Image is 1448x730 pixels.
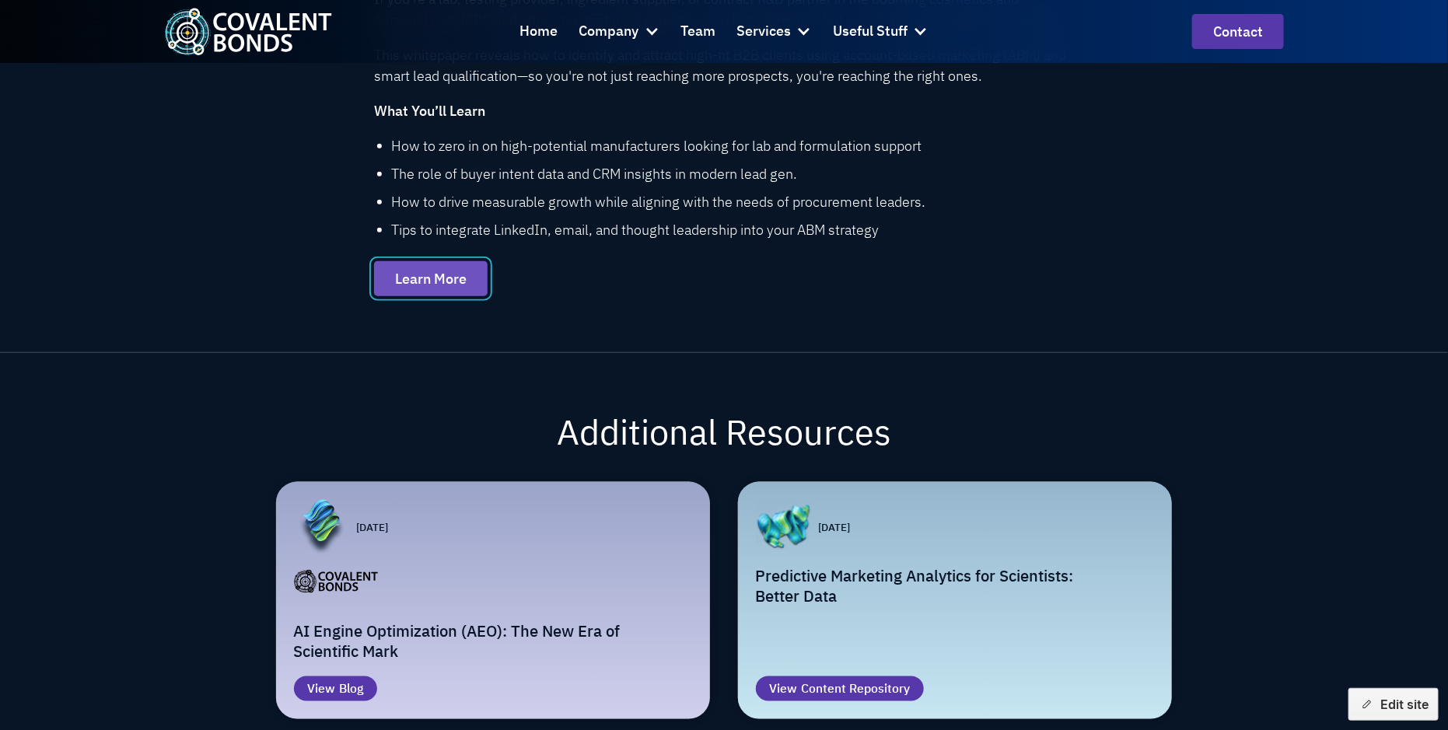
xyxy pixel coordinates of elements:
[833,20,908,43] div: Useful Stuff
[1370,655,1448,730] iframe: Chat Widget
[756,566,1155,607] h2: Predictive Marketing Analytics for Scientists: Better Data
[294,621,693,662] h2: AI Engine Optimization (AEO): The New Era of Scientific Mark
[392,191,1075,212] li: How to drive measurable growth while aligning with the needs of procurement leaders.
[357,519,389,535] p: [DATE]
[308,679,336,698] div: View
[164,8,332,55] a: home
[738,482,1172,719] a: [DATE]Predictive Marketing Analytics for Scientists: Better DataViewContent Repository
[1192,14,1284,49] a: contact
[579,11,659,53] div: Company
[770,679,798,698] div: View
[736,11,812,53] div: Services
[736,20,791,43] div: Services
[680,11,715,53] a: Team
[519,11,558,53] a: Home
[392,163,1075,184] li: The role of buyer intent data and CRM insights in modern lead gen.
[819,519,851,535] p: [DATE]
[680,20,715,43] div: Team
[339,679,363,698] div: Blog
[276,409,1172,455] h2: Additional Resources
[801,679,910,698] div: Content Repository
[579,20,638,43] div: Company
[374,44,1074,86] p: This whitepaper reveals how to identify and attract high-fit B2B clients using account-based mark...
[392,135,1075,156] li: How to zero in on high-potential manufacturers looking for lab and formulation support
[276,482,710,719] a: [DATE]AI Engine Optimization (AEO): The New Era of Scientific MarkViewBlog
[392,219,1075,240] li: Tips to integrate LinkedIn, email, and thought leadership into your ABM strategy
[164,8,332,55] img: Covalent Bonds White / Teal Logo
[833,11,929,53] div: Useful Stuff
[1348,688,1439,721] button: Edit site
[519,20,558,43] div: Home
[374,102,485,120] strong: What You’ll Learn
[374,261,488,296] a: Learn More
